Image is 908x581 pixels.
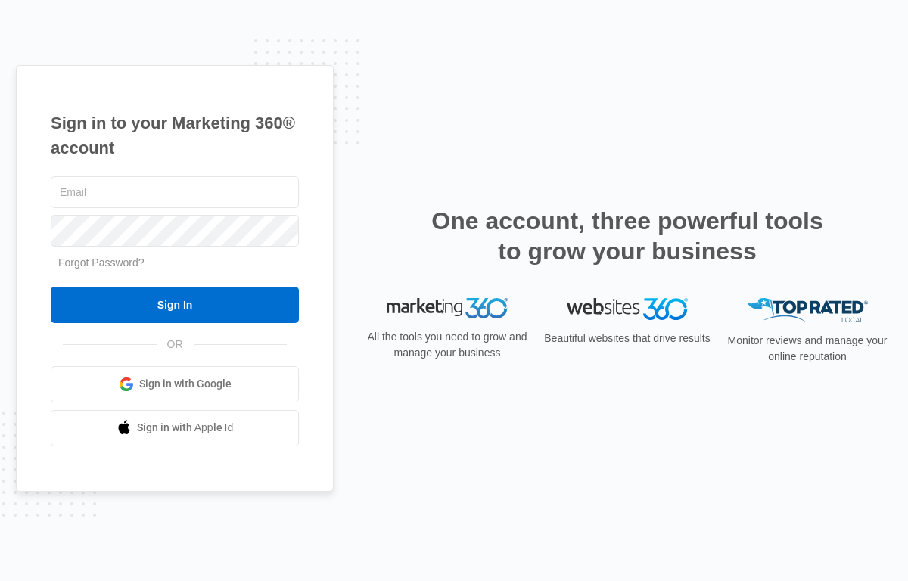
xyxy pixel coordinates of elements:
a: Sign in with Apple Id [51,410,299,446]
input: Email [51,176,299,208]
img: Top Rated Local [747,298,868,323]
p: Monitor reviews and manage your online reputation [723,333,892,365]
h1: Sign in to your Marketing 360® account [51,110,299,160]
img: Marketing 360 [387,298,508,319]
h2: One account, three powerful tools to grow your business [427,206,828,266]
span: Sign in with Apple Id [137,420,234,436]
img: Websites 360 [567,298,688,320]
span: Sign in with Google [139,376,232,392]
span: OR [157,337,194,353]
p: Beautiful websites that drive results [543,331,712,346]
a: Forgot Password? [58,256,145,269]
a: Sign in with Google [51,366,299,402]
input: Sign In [51,287,299,323]
p: All the tools you need to grow and manage your business [362,329,532,361]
